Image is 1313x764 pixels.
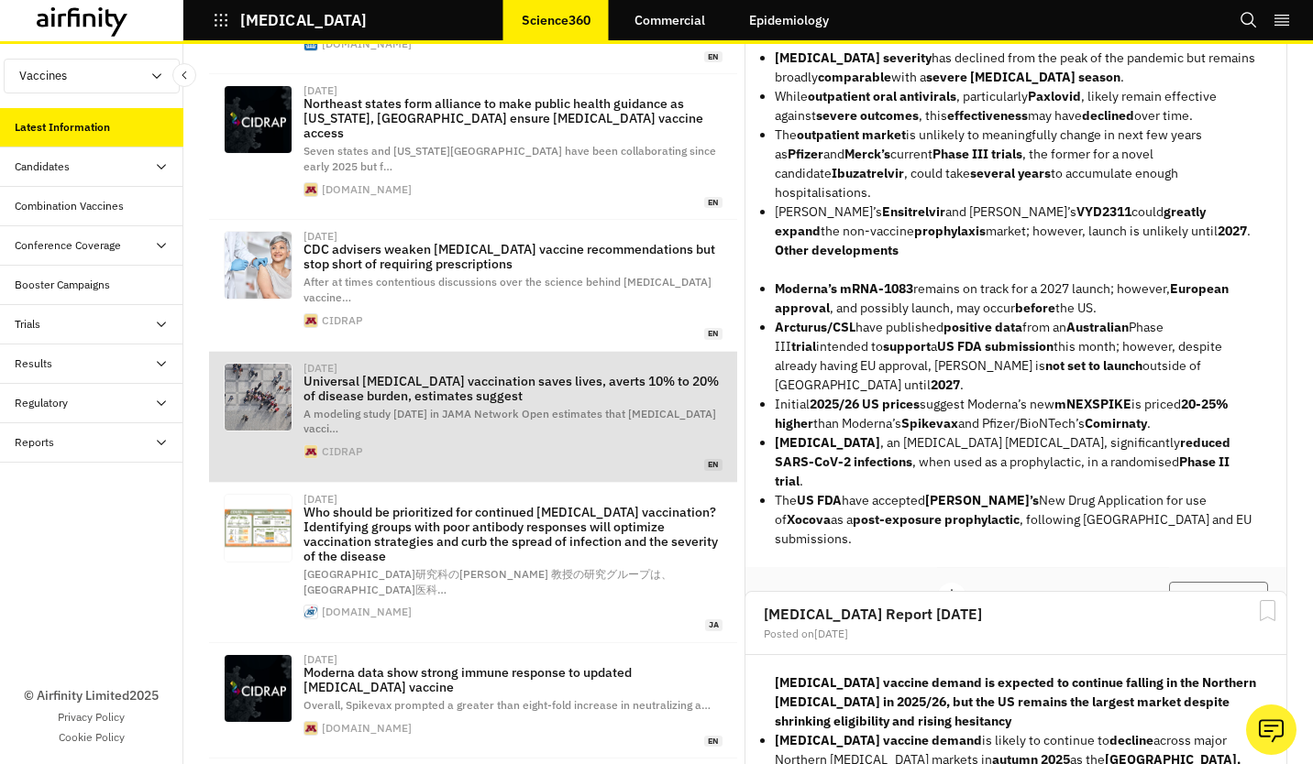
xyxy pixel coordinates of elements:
[1246,704,1296,755] button: Ask our analysts
[704,51,723,63] span: en
[1045,357,1142,374] strong: not set to launch
[24,686,159,705] p: © Airfinity Limited 2025
[209,643,737,759] a: [DATE]Moderna data show strong immune response to updated [MEDICAL_DATA] vaccineOverall, Spikevax...
[322,315,363,326] div: CIDRAP
[303,85,337,96] div: [DATE]
[832,165,904,181] strong: Ibuzatrelvir
[791,338,816,355] strong: trial
[775,202,1257,241] p: [PERSON_NAME]’s and [PERSON_NAME]’s could the non-vaccine market; however, launch is unlikely unt...
[1028,88,1081,104] strong: Paxlovid
[844,146,890,162] strong: Merck’s
[240,12,367,28] p: [MEDICAL_DATA]
[882,203,945,220] strong: Ensitrelvir
[775,279,1257,318] p: remains on track for a 2027 launch; however, , and possibly launch, may occur the US.
[15,395,68,411] div: Regulatory
[775,674,1256,729] strong: [MEDICAL_DATA] vaccine demand is expected to continue falling in the Northern [MEDICAL_DATA] in 2...
[304,314,317,327] img: favicon.ico
[925,492,1039,508] strong: [PERSON_NAME]’s
[304,606,317,618] img: favicon.ico
[1082,107,1134,124] strong: declined
[15,237,121,254] div: Conference Coverage
[303,698,711,712] span: Overall, Spikevax prompted a greater than eight-fold increase in neutralizing a …
[775,433,1257,491] p: , an [MEDICAL_DATA] [MEDICAL_DATA], significantly , when used as a prophylactic, in a randomised .
[209,74,737,220] a: [DATE]Northeast states form alliance to make public health guidance as [US_STATE], [GEOGRAPHIC_DA...
[209,220,737,351] a: [DATE]CDC advisers weaken [MEDICAL_DATA] vaccine recommendations but stop short of requiring pres...
[797,126,906,143] strong: outpatient market
[322,184,412,195] div: [DOMAIN_NAME]
[303,654,337,665] div: [DATE]
[704,328,723,340] span: en
[810,396,920,412] strong: 2025/26 US prices
[883,338,931,355] strong: support
[303,275,712,304] span: After at times contentious discussions over the science behind [MEDICAL_DATA] vaccine …
[775,491,1257,549] p: The have accepted New Drug Application for use of as a , following [GEOGRAPHIC_DATA] and EU submi...
[816,107,857,124] strong: severe
[1256,599,1279,622] svg: Bookmark Report
[1015,300,1055,316] strong: before
[775,49,932,66] strong: [MEDICAL_DATA] severity
[775,126,1257,202] p: The is unlikely to meaningfully change in next few years as and current , the former for a novel ...
[775,395,1257,433] p: Initial suggest Moderna’s new is priced than Moderna’s and Pfizer/BioNTech’s .
[322,446,363,457] div: CIDRAP
[788,146,823,162] strong: Pfizer
[209,352,737,483] a: [DATE]Universal [MEDICAL_DATA] vaccination saves lives, averts 10% to 20% of disease burden, esti...
[704,459,723,471] span: en
[15,158,70,175] div: Candidates
[1076,203,1131,220] strong: VYD2311
[926,69,1120,85] strong: severe [MEDICAL_DATA] season
[522,13,590,27] p: Science360
[225,86,292,153] img: cidrap-og-image.jpg
[860,107,919,124] strong: outcomes
[775,49,1257,87] p: has declined from the peak of the pandemic but remains broadly with a .
[303,231,337,242] div: [DATE]
[775,87,1257,126] p: While , particularly , likely remain effective against , this may have over time.
[303,505,723,563] p: Who should be prioritized for continued [MEDICAL_DATA] vaccination? Identifying groups with poor ...
[303,494,337,505] div: [DATE]
[797,492,842,508] strong: US FDA
[775,319,855,335] strong: Arcturus/CSL
[943,319,1022,335] strong: positive data
[303,363,337,374] div: [DATE]
[304,722,317,735] img: favicon.ico
[704,736,723,748] span: en
[1240,5,1258,36] button: Search
[303,567,672,596] span: [GEOGRAPHIC_DATA]研究科の[PERSON_NAME] 教授の研究グループは、[GEOGRAPHIC_DATA]医科 …
[15,119,110,136] div: Latest Information
[808,88,956,104] strong: outpatient oral antivirals
[914,223,986,239] strong: prophylaxis
[818,69,891,85] strong: comparable
[704,197,723,209] span: en
[775,732,982,748] strong: [MEDICAL_DATA] vaccine demand
[213,5,367,36] button: [MEDICAL_DATA]
[947,107,1028,124] strong: effectiveness
[225,232,292,299] img: Older%20woman%20getting%20vaccinated.jpg
[225,655,292,722] img: cidrap-og-image.jpg
[4,59,180,93] button: Vaccines
[775,318,1257,395] p: have published from an Phase III intended to a this month; however, despite already having EU app...
[209,483,737,643] a: [DATE]Who should be prioritized for continued [MEDICAL_DATA] vaccination? Identifying groups with...
[322,38,412,49] div: [DOMAIN_NAME]
[1218,223,1247,239] strong: 2027
[705,619,723,631] span: ja
[303,96,723,140] p: Northeast states form alliance to make public health guidance as [US_STATE], [GEOGRAPHIC_DATA] en...
[303,407,716,436] span: A modeling study [DATE] in JAMA Network Open estimates that [MEDICAL_DATA] vacci …
[322,606,412,617] div: [DOMAIN_NAME]
[225,364,292,431] img: Population.png
[304,445,317,458] img: favicon.ico
[1109,732,1153,748] strong: decline
[1054,396,1131,412] strong: mNEXSPIKE
[1085,415,1147,431] strong: Comirnaty
[304,183,317,196] img: favicon.ico
[15,355,52,372] div: Results
[775,242,899,258] strong: Other developments
[764,606,1268,621] h2: [MEDICAL_DATA] Report [DATE]
[225,495,292,562] img: ogp.png
[787,511,831,528] strong: Xocova
[172,63,196,87] button: Close Sidebar
[322,723,412,734] div: [DOMAIN_NAME]
[937,338,1054,355] strong: US FDA submission
[15,434,54,451] div: Reports
[932,146,1022,162] strong: Phase III trials
[58,709,125,726] a: Privacy Policy
[764,628,1268,639] div: Posted on [DATE]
